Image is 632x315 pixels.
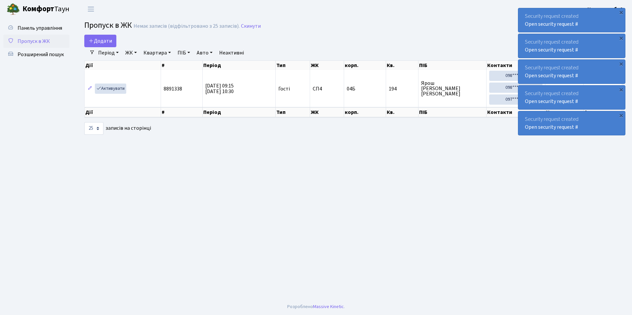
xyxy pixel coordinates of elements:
[194,47,215,58] a: Авто
[344,61,386,70] th: корп.
[84,122,103,135] select: записів на сторінці
[418,107,487,117] th: ПІБ
[84,35,116,47] a: Додати
[84,19,132,31] span: Пропуск в ЖК
[278,86,290,91] span: Гості
[96,47,121,58] a: Період
[525,123,578,131] a: Open security request #
[85,61,161,70] th: Дії
[7,3,20,16] img: logo.png
[205,82,234,95] span: [DATE] 09:15 [DATE] 10:30
[18,51,64,58] span: Розширений пошук
[587,6,624,13] b: Консьєрж б. 4.
[518,60,625,84] div: Security request created
[487,61,545,70] th: Контакти
[421,81,484,96] span: Ярош [PERSON_NAME] [PERSON_NAME]
[22,4,54,14] b: Комфорт
[287,303,345,310] div: Розроблено .
[95,84,126,94] a: Активувати
[386,107,418,117] th: Кв.
[84,122,151,135] label: записів на сторінці
[85,107,161,117] th: Дії
[203,107,276,117] th: Період
[313,303,344,310] a: Massive Kinetic
[161,107,203,117] th: #
[175,47,193,58] a: ПІБ
[518,111,625,135] div: Security request created
[618,86,624,93] div: ×
[344,107,386,117] th: корп.
[587,5,624,13] a: Консьєрж б. 4.
[386,61,418,70] th: Кв.
[141,47,174,58] a: Квартира
[347,85,355,92] span: 04Б
[241,23,261,29] a: Скинути
[18,38,50,45] span: Пропуск в ЖК
[3,35,69,48] a: Пропуск в ЖК
[276,107,310,117] th: Тип
[525,72,578,79] a: Open security request #
[276,61,310,70] th: Тип
[22,4,69,15] span: Таун
[83,4,99,15] button: Переключити навігацію
[418,61,487,70] th: ПІБ
[389,86,415,91] span: 194
[618,35,624,41] div: ×
[164,85,182,92] span: 8891338
[3,48,69,61] a: Розширений пошук
[217,47,247,58] a: Неактивні
[518,8,625,32] div: Security request created
[123,47,139,58] a: ЖК
[525,98,578,105] a: Open security request #
[313,86,341,91] span: СП4
[134,23,240,29] div: Немає записів (відфільтровано з 25 записів).
[618,9,624,16] div: ×
[487,107,545,117] th: Контакти
[618,112,624,119] div: ×
[618,60,624,67] div: ×
[518,86,625,109] div: Security request created
[525,46,578,53] a: Open security request #
[203,61,276,70] th: Період
[161,61,203,70] th: #
[310,107,344,117] th: ЖК
[518,34,625,58] div: Security request created
[3,21,69,35] a: Панель управління
[310,61,344,70] th: ЖК
[89,37,112,45] span: Додати
[525,20,578,28] a: Open security request #
[18,24,62,32] span: Панель управління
